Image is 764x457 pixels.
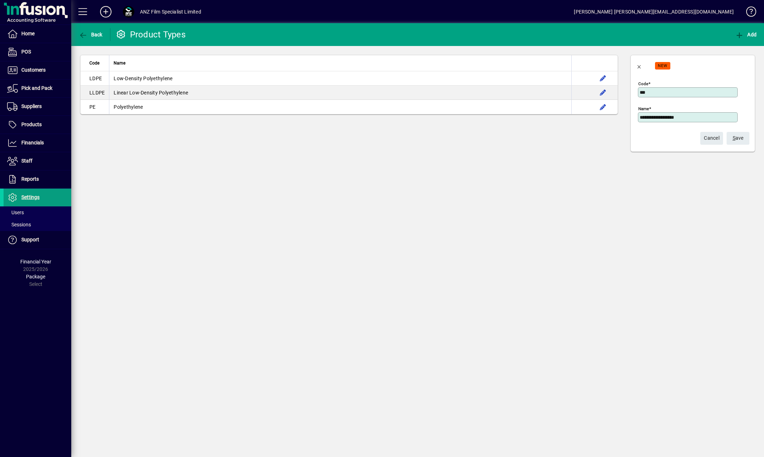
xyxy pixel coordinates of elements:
span: Package [26,274,45,279]
div: [PERSON_NAME] [PERSON_NAME][EMAIL_ADDRESS][DOMAIN_NAME] [574,6,734,17]
button: Cancel [700,132,723,145]
span: POS [21,49,31,55]
span: Products [21,122,42,127]
span: Name [114,59,125,67]
a: Customers [4,61,71,79]
span: Support [21,237,39,242]
span: S [733,135,736,141]
a: Support [4,231,71,249]
button: Profile [117,5,140,18]
a: Staff [4,152,71,170]
app-page-header-button: Back [71,28,110,41]
a: Pick and Pack [4,79,71,97]
span: Financial Year [20,259,51,265]
a: Suppliers [4,98,71,115]
span: ave [733,132,744,144]
span: Staff [21,158,32,164]
a: POS [4,43,71,61]
td: Linear Low-Density Polyethylene [109,86,571,100]
button: Back [631,57,648,74]
div: Product Types [116,29,186,40]
td: Polyethylene [109,100,571,114]
span: Suppliers [21,103,42,109]
td: LLDPE [80,86,109,100]
a: Knowledge Base [741,1,755,25]
mat-label: Code [638,81,648,86]
span: Customers [21,67,46,73]
button: Back [77,28,104,41]
td: PE [80,100,109,114]
a: Products [4,116,71,134]
span: Sessions [7,222,31,227]
span: Cancel [704,132,719,144]
td: LDPE [80,71,109,86]
span: NEW [658,63,667,68]
span: Users [7,210,24,215]
a: Reports [4,170,71,188]
button: Save [727,132,749,145]
button: Add [733,28,758,41]
span: Pick and Pack [21,85,52,91]
a: Home [4,25,71,43]
div: ANZ Film Specialist Limited [140,6,201,17]
a: Users [4,206,71,219]
td: Low-Density Polyethylene [109,71,571,86]
span: Reports [21,176,39,182]
span: Financials [21,140,44,145]
span: Code [89,59,99,67]
span: Back [79,32,103,37]
span: Home [21,31,35,36]
button: Add [94,5,117,18]
a: Sessions [4,219,71,231]
a: Financials [4,134,71,152]
span: Add [735,32,757,37]
span: Settings [21,194,40,200]
mat-label: Name [638,106,649,111]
